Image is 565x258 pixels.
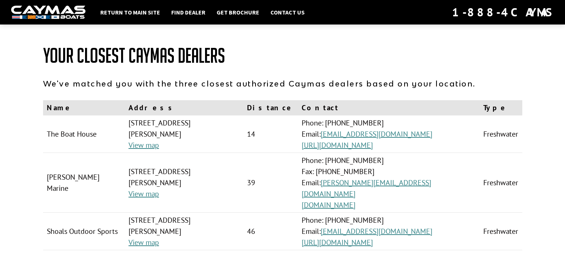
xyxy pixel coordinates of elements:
[43,45,522,67] h1: Your Closest Caymas Dealers
[11,6,85,19] img: white-logo-c9c8dbefe5ff5ceceb0f0178aa75bf4bb51f6bca0971e226c86eb53dfe498488.png
[125,153,243,213] td: [STREET_ADDRESS][PERSON_NAME]
[267,7,308,17] a: Contact Us
[480,115,522,153] td: Freshwater
[97,7,164,17] a: Return to main site
[480,100,522,115] th: Type
[302,238,373,247] a: [URL][DOMAIN_NAME]
[321,226,432,236] a: [EMAIL_ADDRESS][DOMAIN_NAME]
[480,153,522,213] td: Freshwater
[168,7,209,17] a: Find Dealer
[125,213,243,250] td: [STREET_ADDRESS][PERSON_NAME]
[43,153,125,213] td: [PERSON_NAME] Marine
[302,140,373,150] a: [URL][DOMAIN_NAME]
[243,213,298,250] td: 46
[298,115,480,153] td: Phone: [PHONE_NUMBER] Email:
[321,129,432,139] a: [EMAIL_ADDRESS][DOMAIN_NAME]
[298,153,480,213] td: Phone: [PHONE_NUMBER] Fax: [PHONE_NUMBER] Email:
[213,7,263,17] a: Get Brochure
[452,4,554,20] div: 1-888-4CAYMAS
[43,100,125,115] th: Name
[243,115,298,153] td: 14
[129,140,159,150] a: View map
[43,78,522,89] p: We've matched you with the three closest authorized Caymas dealers based on your location.
[480,213,522,250] td: Freshwater
[302,200,355,210] a: [DOMAIN_NAME]
[243,153,298,213] td: 39
[125,115,243,153] td: [STREET_ADDRESS][PERSON_NAME]
[43,115,125,153] td: The Boat House
[125,100,243,115] th: Address
[243,100,298,115] th: Distance
[129,189,159,199] a: View map
[129,238,159,247] a: View map
[298,213,480,250] td: Phone: [PHONE_NUMBER] Email:
[298,100,480,115] th: Contact
[43,213,125,250] td: Shoals Outdoor Sports
[302,178,431,199] a: [PERSON_NAME][EMAIL_ADDRESS][DOMAIN_NAME]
